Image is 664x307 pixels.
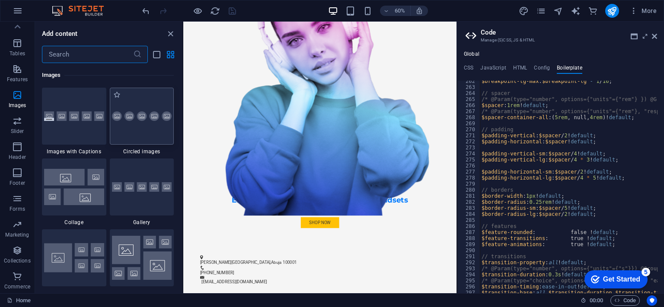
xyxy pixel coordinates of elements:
[457,217,481,223] div: 285
[513,65,527,74] h4: HTML
[464,65,473,74] h4: CSS
[9,102,26,109] p: Images
[557,65,582,74] h4: Boilerplate
[42,158,106,226] div: Collage
[10,180,25,187] p: Footer
[457,78,481,84] div: 262
[457,266,481,272] div: 293
[457,290,481,296] div: 297
[457,90,481,96] div: 264
[110,88,174,155] div: Circled images
[140,6,151,16] button: undo
[553,6,563,16] i: Navigator
[457,229,481,235] div: 287
[42,219,106,226] span: Collage
[481,36,640,44] h3: Manage (S)CSS, JS & HTML
[112,111,172,121] img: images-circled.svg
[380,6,411,16] button: 60%
[7,295,31,306] a: Click to cancel selection. Double-click to open Pages
[457,247,481,253] div: 290
[457,169,481,175] div: 277
[4,283,30,290] p: Commerce
[110,148,174,155] span: Circled images
[9,154,26,161] p: Header
[393,6,407,16] h6: 60%
[5,231,29,238] p: Marketing
[7,76,28,83] p: Features
[42,88,106,155] div: Images with Captions
[480,65,506,74] h4: JavaScript
[457,96,481,102] div: 265
[457,284,481,290] div: 296
[457,235,481,241] div: 288
[457,181,481,187] div: 279
[50,6,115,16] img: Editor Logo
[110,219,174,226] span: Gallery
[4,257,30,264] p: Collections
[42,46,133,63] input: Search
[481,28,657,36] h2: Code
[7,4,70,22] div: Get Started 5 items remaining, 0% complete
[415,7,423,15] i: On resize automatically adjust zoom level to fit chosen device.
[457,272,481,278] div: 294
[457,114,481,120] div: 268
[629,6,657,15] span: More
[112,236,172,280] img: image-grid-dense.svg
[26,9,63,17] div: Get Started
[457,199,481,205] div: 282
[44,111,104,121] img: images-with-captions.svg
[607,6,617,16] i: Publish
[457,163,481,169] div: 276
[457,187,481,193] div: 280
[647,295,657,306] button: Usercentrics
[165,28,176,39] button: close panel
[64,2,73,10] div: 5
[626,4,660,18] button: More
[10,50,25,57] p: Tables
[571,6,581,16] i: AI Writer
[210,6,220,16] button: reload
[457,223,481,229] div: 286
[464,51,479,58] h4: Global
[457,211,481,217] div: 284
[42,28,78,39] h6: Add content
[457,139,481,145] div: 272
[457,120,481,127] div: 269
[519,6,529,16] i: Design (Ctrl+Alt+Y)
[457,205,481,211] div: 283
[571,6,581,16] button: text_generator
[536,6,546,16] i: Pages (Ctrl+Alt+S)
[457,157,481,163] div: 275
[457,133,481,139] div: 271
[457,241,481,247] div: 289
[44,169,104,205] img: collage.svg
[457,260,481,266] div: 292
[581,295,603,306] h6: Session time
[165,49,176,60] button: grid-view
[44,243,104,272] img: image-grid.svg
[210,6,220,16] i: Reload page
[151,49,162,60] button: list-view
[536,6,546,16] button: pages
[457,84,481,90] div: 263
[457,193,481,199] div: 281
[534,65,550,74] h4: Config
[10,206,25,212] p: Forms
[457,145,481,151] div: 273
[457,253,481,260] div: 291
[519,6,529,16] button: design
[42,148,106,155] span: Images with Captions
[110,158,174,226] div: Gallery
[113,91,121,98] span: Add to favorites
[614,295,636,306] span: Code
[457,175,481,181] div: 278
[11,128,24,135] p: Slider
[588,6,598,16] i: Commerce
[590,295,603,306] span: 00 00
[457,278,481,284] div: 295
[553,6,564,16] button: navigator
[457,151,481,157] div: 274
[605,4,619,18] button: publish
[457,102,481,108] div: 266
[457,127,481,133] div: 270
